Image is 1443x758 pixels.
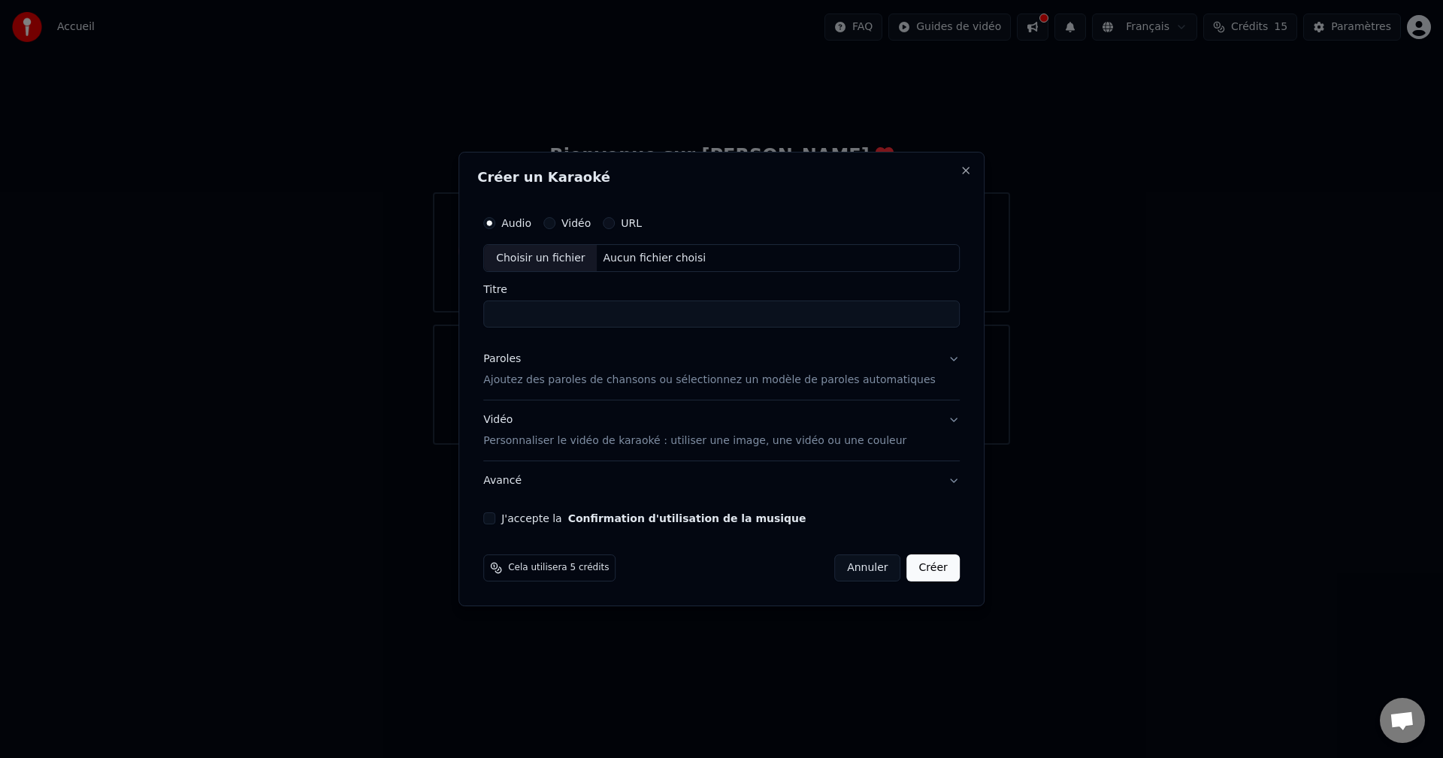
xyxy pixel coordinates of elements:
[834,554,900,581] button: Annuler
[484,245,597,272] div: Choisir un fichier
[483,285,960,295] label: Titre
[501,218,531,228] label: Audio
[483,461,960,500] button: Avancé
[597,251,712,266] div: Aucun fichier choisi
[477,171,966,184] h2: Créer un Karaoké
[483,352,521,367] div: Paroles
[561,218,591,228] label: Vidéo
[483,401,960,461] button: VidéoPersonnaliser le vidéo de karaoké : utiliser une image, une vidéo ou une couleur
[621,218,642,228] label: URL
[501,513,806,524] label: J'accepte la
[483,413,906,449] div: Vidéo
[907,554,960,581] button: Créer
[483,373,936,388] p: Ajoutez des paroles de chansons ou sélectionnez un modèle de paroles automatiques
[508,562,609,574] span: Cela utilisera 5 crédits
[483,433,906,448] p: Personnaliser le vidéo de karaoké : utiliser une image, une vidéo ou une couleur
[568,513,806,524] button: J'accepte la
[483,340,960,400] button: ParolesAjoutez des paroles de chansons ou sélectionnez un modèle de paroles automatiques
